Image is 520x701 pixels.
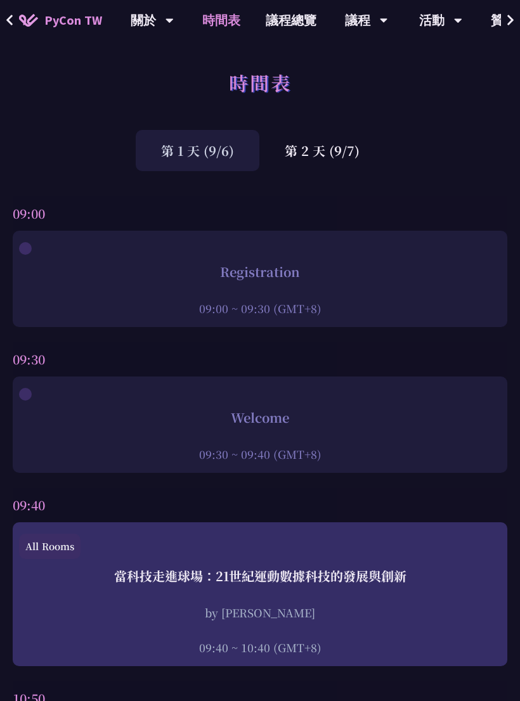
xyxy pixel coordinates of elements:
div: 09:30 ~ 09:40 (GMT+8) [19,446,501,462]
div: 第 1 天 (9/6) [136,130,259,171]
div: 09:40 [13,488,507,522]
div: 09:40 ~ 10:40 (GMT+8) [19,640,501,655]
div: by [PERSON_NAME] [19,605,501,621]
div: 09:00 [13,196,507,231]
div: Registration [19,262,501,281]
div: 第 2 天 (9/7) [259,130,385,171]
a: PyCon TW [6,4,115,36]
div: All Rooms [19,534,81,559]
div: Welcome [19,408,501,427]
span: PyCon TW [44,11,102,30]
img: Home icon of PyCon TW 2025 [19,14,38,27]
h1: 時間表 [229,63,292,101]
div: 09:30 [13,342,507,376]
a: All Rooms 當科技走進球場：21世紀運動數據科技的發展與創新 by [PERSON_NAME] 09:40 ~ 10:40 (GMT+8) [19,534,501,655]
div: 當科技走進球場：21世紀運動數據科技的發展與創新 [19,567,501,586]
div: 09:00 ~ 09:30 (GMT+8) [19,300,501,316]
